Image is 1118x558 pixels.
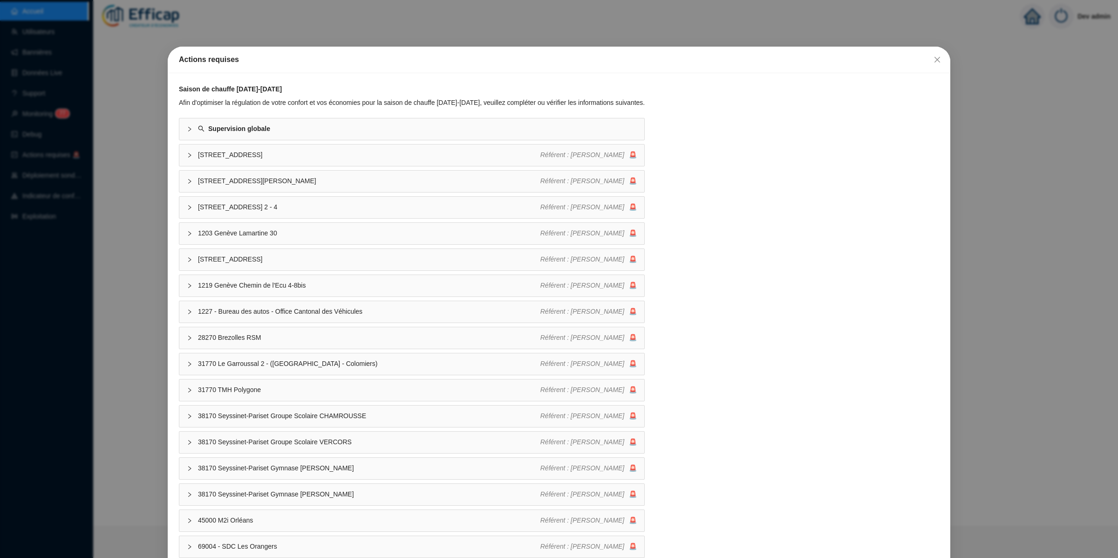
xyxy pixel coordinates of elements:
span: Référent : [PERSON_NAME] [540,308,625,315]
div: 🚨 [540,333,637,343]
span: Référent : [PERSON_NAME] [540,438,625,446]
span: 38170 Seyssinet-Pariset Gymnase [PERSON_NAME] [198,463,540,473]
div: [STREET_ADDRESS] 2 - 4Référent : [PERSON_NAME]🚨 [179,197,644,218]
span: Fermer [930,56,945,63]
div: Afin d'optimiser la régulation de votre confort et vos économies pour la saison de chauffe [DATE]... [179,98,645,108]
span: [STREET_ADDRESS][PERSON_NAME] [198,176,540,186]
strong: Saison de chauffe [DATE]-[DATE] [179,85,282,93]
span: 28270 Brezolles RSM [198,333,540,343]
span: collapsed [187,152,192,158]
span: Référent : [PERSON_NAME] [540,490,625,498]
div: 🚨 [540,150,637,160]
button: Close [930,52,945,67]
div: [STREET_ADDRESS]Référent : [PERSON_NAME]🚨 [179,145,644,166]
span: Référent : [PERSON_NAME] [540,255,625,263]
span: Référent : [PERSON_NAME] [540,412,625,420]
div: 38170 Seyssinet-Pariset Gymnase [PERSON_NAME]Référent : [PERSON_NAME]🚨 [179,458,644,479]
span: Référent : [PERSON_NAME] [540,334,625,341]
span: Référent : [PERSON_NAME] [540,229,625,237]
span: collapsed [187,440,192,445]
span: collapsed [187,387,192,393]
span: search [198,125,205,132]
div: 🚨 [540,542,637,551]
span: collapsed [187,544,192,550]
span: 1203 Genève Lamartine 30 [198,228,540,238]
span: Référent : [PERSON_NAME] [540,464,625,472]
div: [STREET_ADDRESS][PERSON_NAME]Référent : [PERSON_NAME]🚨 [179,171,644,192]
span: Référent : [PERSON_NAME] [540,282,625,289]
div: 🚨 [540,255,637,264]
span: [STREET_ADDRESS] [198,255,540,264]
span: Référent : [PERSON_NAME] [540,543,625,550]
div: Supervision globale [179,118,644,140]
div: 🚨 [540,463,637,473]
div: 🚨 [540,359,637,369]
span: collapsed [187,518,192,524]
div: 45000 M2i OrléansRéférent : [PERSON_NAME]🚨 [179,510,644,531]
span: 38170 Seyssinet-Pariset Groupe Scolaire CHAMROUSSE [198,411,540,421]
span: [STREET_ADDRESS] 2 - 4 [198,202,540,212]
span: collapsed [187,231,192,236]
span: Référent : [PERSON_NAME] [540,386,625,393]
span: 69004 - SDC Les Orangers [198,542,540,551]
div: 🚨 [540,307,637,317]
span: 45000 M2i Orléans [198,516,540,525]
div: 🚨 [540,516,637,525]
span: 31770 TMH Polygone [198,385,540,395]
span: collapsed [187,283,192,289]
div: 38170 Seyssinet-Pariset Gymnase [PERSON_NAME]Référent : [PERSON_NAME]🚨 [179,484,644,505]
span: 1219 Genève Chemin de l'Ecu 4-8bis [198,281,540,290]
span: Référent : [PERSON_NAME] [540,177,625,185]
div: 🚨 [540,176,637,186]
div: 38170 Seyssinet-Pariset Groupe Scolaire CHAMROUSSERéférent : [PERSON_NAME]🚨 [179,406,644,427]
span: collapsed [187,466,192,471]
span: Référent : [PERSON_NAME] [540,151,625,158]
span: collapsed [187,361,192,367]
div: 🚨 [540,411,637,421]
div: 69004 - SDC Les OrangersRéférent : [PERSON_NAME]🚨 [179,536,644,558]
span: collapsed [187,335,192,341]
div: 1219 Genève Chemin de l'Ecu 4-8bisRéférent : [PERSON_NAME]🚨 [179,275,644,296]
div: [STREET_ADDRESS]Référent : [PERSON_NAME]🚨 [179,249,644,270]
span: collapsed [187,179,192,184]
div: Actions requises [179,54,939,65]
span: collapsed [187,492,192,497]
div: 1227 - Bureau des autos - Office Cantonal des VéhiculesRéférent : [PERSON_NAME]🚨 [179,301,644,323]
div: 🚨 [540,489,637,499]
span: Référent : [PERSON_NAME] [540,203,625,211]
div: 🚨 [540,437,637,447]
span: Référent : [PERSON_NAME] [540,360,625,367]
span: collapsed [187,126,192,132]
div: 38170 Seyssinet-Pariset Groupe Scolaire VERCORSRéférent : [PERSON_NAME]🚨 [179,432,644,453]
span: collapsed [187,309,192,315]
div: 31770 TMH PolygoneRéférent : [PERSON_NAME]🚨 [179,379,644,401]
span: 38170 Seyssinet-Pariset Groupe Scolaire VERCORS [198,437,540,447]
div: 31770 Le Garroussal 2 - ([GEOGRAPHIC_DATA] - Colomiers)Référent : [PERSON_NAME]🚨 [179,353,644,375]
div: 1203 Genève Lamartine 30Référent : [PERSON_NAME]🚨 [179,223,644,244]
span: collapsed [187,205,192,210]
div: 🚨 [540,281,637,290]
div: 28270 Brezolles RSMRéférent : [PERSON_NAME]🚨 [179,327,644,349]
span: 38170 Seyssinet-Pariset Gymnase [PERSON_NAME] [198,489,540,499]
span: [STREET_ADDRESS] [198,150,540,160]
div: 🚨 [540,385,637,395]
span: collapsed [187,413,192,419]
span: close [934,56,941,63]
span: 31770 Le Garroussal 2 - ([GEOGRAPHIC_DATA] - Colomiers) [198,359,540,369]
span: Référent : [PERSON_NAME] [540,517,625,524]
span: collapsed [187,257,192,262]
div: 🚨 [540,202,637,212]
span: 1227 - Bureau des autos - Office Cantonal des Véhicules [198,307,540,317]
strong: Supervision globale [208,125,270,132]
div: 🚨 [540,228,637,238]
